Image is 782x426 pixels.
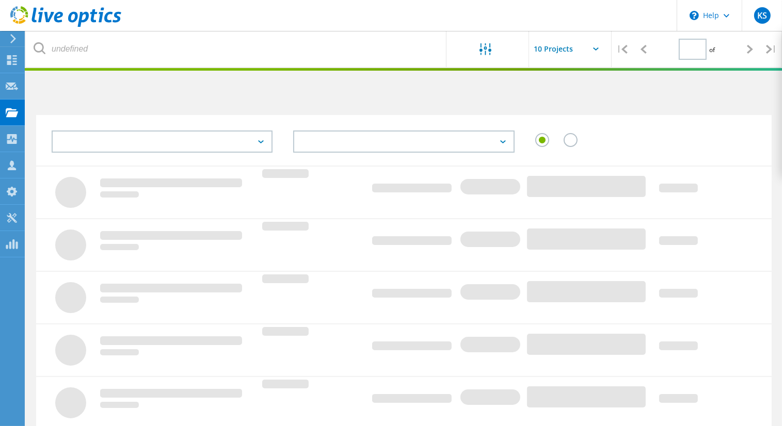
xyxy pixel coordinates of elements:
div: | [612,31,633,68]
div: | [761,31,782,68]
span: of [709,45,715,54]
input: undefined [26,31,447,67]
span: KS [757,11,767,20]
a: Live Optics Dashboard [10,22,121,29]
svg: \n [690,11,699,20]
